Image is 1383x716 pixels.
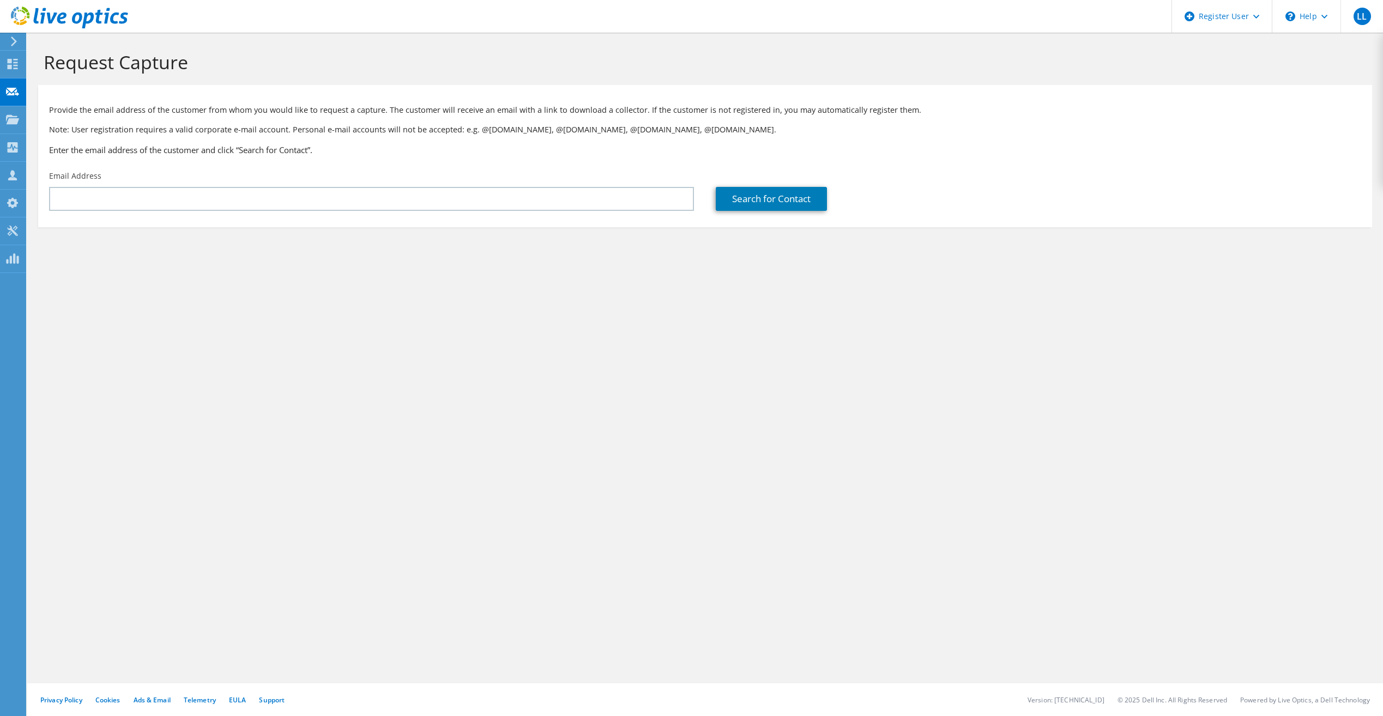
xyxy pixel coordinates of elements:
[1285,11,1295,21] svg: \n
[49,124,1361,136] p: Note: User registration requires a valid corporate e-mail account. Personal e-mail accounts will ...
[716,187,827,211] a: Search for Contact
[40,695,82,705] a: Privacy Policy
[184,695,216,705] a: Telemetry
[1118,695,1227,705] li: © 2025 Dell Inc. All Rights Reserved
[44,51,1361,74] h1: Request Capture
[49,144,1361,156] h3: Enter the email address of the customer and click “Search for Contact”.
[49,171,101,181] label: Email Address
[259,695,285,705] a: Support
[1240,695,1370,705] li: Powered by Live Optics, a Dell Technology
[95,695,120,705] a: Cookies
[1028,695,1104,705] li: Version: [TECHNICAL_ID]
[1354,8,1371,25] span: LL
[134,695,171,705] a: Ads & Email
[49,104,1361,116] p: Provide the email address of the customer from whom you would like to request a capture. The cust...
[229,695,246,705] a: EULA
